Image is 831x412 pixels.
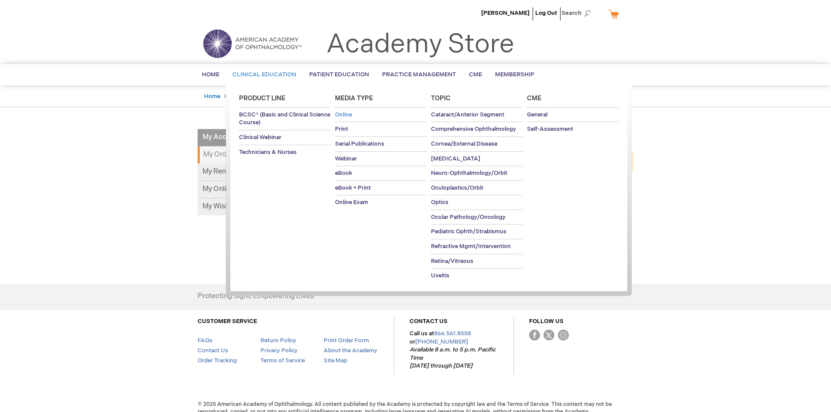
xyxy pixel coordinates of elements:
span: eBook + Print [335,184,371,191]
span: Serial Publications [335,140,384,147]
span: BCSC® (Basic and Clinical Science Course) [239,111,330,126]
span: Cataract/Anterior Segment [431,111,504,118]
span: CME [469,71,482,78]
em: Available 8 a.m. to 5 p.m. Pacific Time [DATE] through [DATE] [410,346,496,369]
img: instagram [558,330,569,340]
span: Clinical Education [233,71,296,78]
a: [PHONE_NUMBER] [415,338,468,345]
h4: Protecting Sight. Empowering Lives.® [198,293,318,300]
span: [MEDICAL_DATA] [431,155,480,162]
a: 866.561.8558 [434,330,471,337]
a: My Wish List [198,198,295,215]
span: Cornea/External Disease [431,140,497,147]
span: General [527,111,547,118]
a: Return Policy [260,337,296,344]
a: Print Order Form [324,337,369,344]
span: Online Exam [335,199,368,206]
a: Privacy Policy [260,347,298,354]
span: Comprehensive Ophthalmology [431,126,516,133]
span: Webinar [335,155,357,162]
span: Membership [495,71,534,78]
a: My Online Products [198,181,295,198]
a: CUSTOMER SERVICE [198,318,257,325]
a: Site Map [324,357,347,364]
span: Oculoplastics/Orbit [431,184,483,191]
span: Optics [431,199,448,206]
span: Technicians & Nurses [239,149,297,156]
span: Retina/Vitreous [431,258,473,265]
span: Media Type [335,95,373,102]
span: Self-Assessment [527,126,573,133]
span: Refractive Mgmt/Intervention [431,243,511,250]
span: eBook [335,170,352,177]
span: Uveitis [431,272,449,279]
span: Neuro-Ophthalmology/Orbit [431,170,507,177]
a: Log Out [535,10,557,17]
span: Practice Management [382,71,456,78]
a: Academy Store [326,29,514,60]
a: FOLLOW US [529,318,564,325]
a: [PERSON_NAME] [481,10,530,17]
a: FAQs [198,337,212,344]
span: Ocular Pathology/Oncology [431,214,506,221]
a: My Renewals [198,163,295,181]
strong: My Orders [198,146,295,163]
span: Print [335,126,348,133]
a: Terms of Service [260,357,305,364]
p: Call us at or [410,330,498,370]
a: Contact Us [198,347,228,354]
img: Twitter [544,330,554,340]
span: Search [561,4,595,22]
span: Patient Education [309,71,369,78]
a: About the Academy [324,347,377,354]
span: Home [202,71,219,78]
span: Cme [527,95,541,102]
a: Order Tracking [198,357,237,364]
span: Product Line [239,95,285,102]
span: Clinical Webinar [239,134,281,141]
img: Facebook [529,330,540,340]
span: Pediatric Ophth/Strabismus [431,228,506,235]
a: CONTACT US [410,318,448,325]
a: Home [204,93,220,100]
span: Online [335,111,352,118]
span: Topic [431,95,451,102]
